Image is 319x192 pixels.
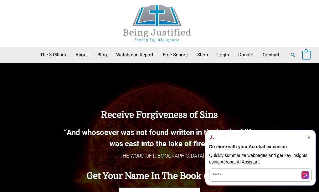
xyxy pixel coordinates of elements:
[115,153,204,159] span: – THE WORD OF [DEMOGRAPHIC_DATA]
[35,47,284,63] nav: Primary Site Navigation
[23,110,296,121] h4: Receive Forgiveness of Sins
[93,47,111,63] a: Blog
[111,47,158,63] a: Watchman Report
[110,5,204,42] img: Being Justified
[23,171,296,182] h4: Get Your Name In The Book of Life!
[71,47,93,63] a: About
[305,53,307,57] span: 0
[290,52,296,58] a: Search button
[35,47,71,63] a: The 3 Pillars
[258,47,284,63] a: Contact
[64,128,255,148] b: “And whosoever was not found written in the book of life was cast into the lake of fire.”
[234,47,258,63] a: Donate
[302,52,311,58] a: View Shopping Cart, empty
[213,47,234,63] a: Login
[193,47,213,63] a: Shop
[158,47,193,63] a: Free School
